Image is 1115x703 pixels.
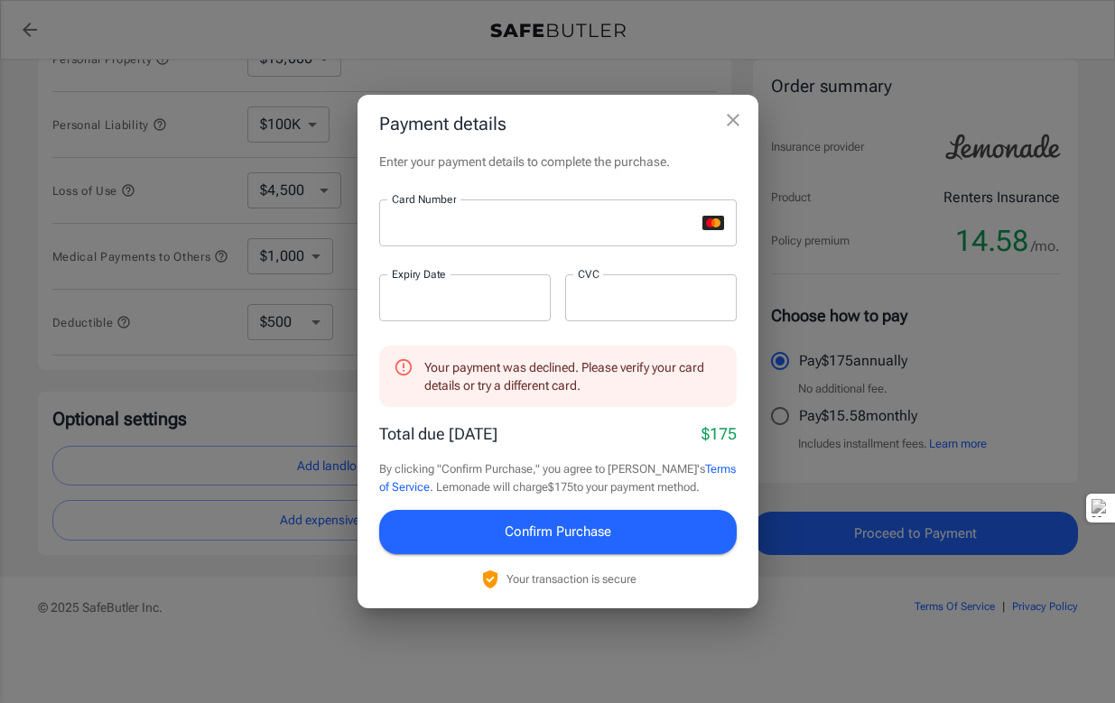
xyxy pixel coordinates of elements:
[506,570,636,587] p: Your transaction is secure
[424,351,722,402] div: Your payment was declined. Please verify your card details or try a different card.
[379,462,736,494] a: Terms of Service
[379,421,497,446] p: Total due [DATE]
[578,266,599,282] label: CVC
[702,421,737,446] p: $175
[505,520,611,543] span: Confirm Purchase
[392,191,456,207] label: Card Number
[379,510,737,553] button: Confirm Purchase
[379,460,737,495] p: By clicking "Confirm Purchase," you agree to [PERSON_NAME]'s . Lemonade will charge $175 to your ...
[392,266,446,282] label: Expiry Date
[578,290,724,307] iframe: Secure CVC input frame
[702,216,724,230] svg: mastercard
[715,102,751,138] button: close
[358,95,758,153] h2: Payment details
[392,290,538,307] iframe: Secure expiration date input frame
[392,215,695,232] iframe: Secure card number input frame
[379,153,737,171] p: Enter your payment details to complete the purchase.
